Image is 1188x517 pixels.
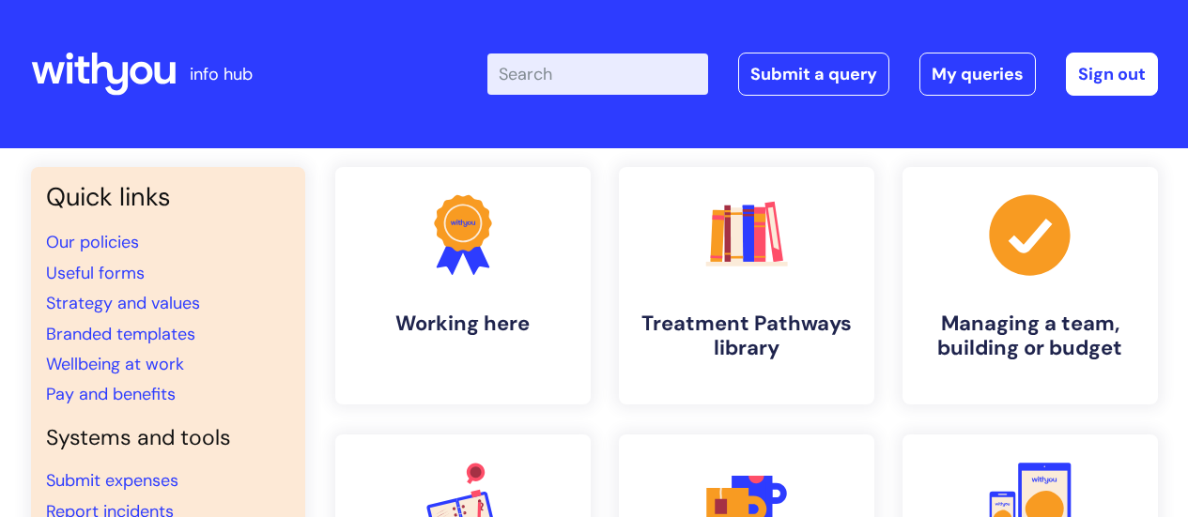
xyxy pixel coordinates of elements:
a: Wellbeing at work [46,353,184,375]
a: Treatment Pathways library [619,167,874,404]
h4: Treatment Pathways library [634,312,859,361]
a: Pay and benefits [46,383,176,405]
input: Search [487,53,708,95]
div: | - [487,53,1158,96]
h4: Working here [350,312,576,336]
h3: Quick links [46,182,290,212]
a: Managing a team, building or budget [903,167,1158,404]
a: Sign out [1066,53,1158,96]
a: Branded templates [46,323,195,345]
a: Our policies [46,231,139,253]
p: info hub [190,59,253,89]
a: Working here [335,167,591,404]
a: Submit expenses [46,469,178,492]
a: Submit a query [738,53,889,96]
a: My queries [919,53,1036,96]
h4: Systems and tools [46,425,290,451]
a: Strategy and values [46,292,200,314]
h4: Managing a team, building or budget [918,312,1143,361]
a: Useful forms [46,262,145,284]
